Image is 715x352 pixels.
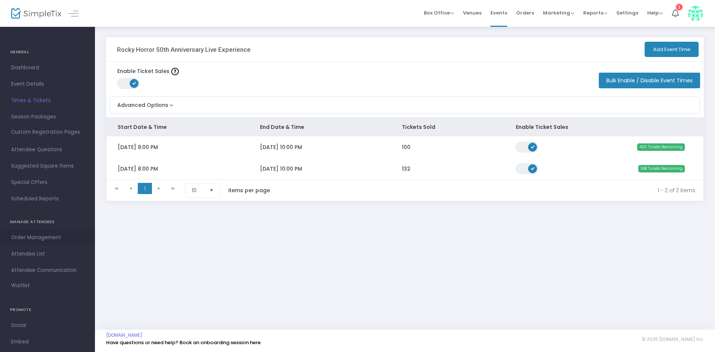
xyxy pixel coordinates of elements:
[647,9,663,16] span: Help
[11,178,84,187] span: Special Offers
[206,183,217,197] button: Select
[11,282,30,289] span: Waitlist
[505,118,590,136] th: Enable Ticket Sales
[11,194,84,204] span: Scheduled Reports
[642,336,704,342] span: © 2025 [DOMAIN_NAME] Inc.
[107,118,249,136] th: Start Date & Time
[260,165,302,172] span: [DATE] 10:00 PM
[11,266,84,275] span: Attendee Communication
[391,118,504,136] th: Tickets Sold
[11,321,84,330] span: Social
[10,302,85,317] h4: PROMOTE
[463,3,482,22] span: Venues
[110,97,175,109] button: Advanced Options
[531,145,534,148] span: ON
[106,332,142,338] a: [DOMAIN_NAME]
[490,3,507,22] span: Events
[11,161,84,171] span: Suggested Square Items
[192,187,203,194] span: 10
[106,339,261,346] a: Have questions or need help? Book an onboarding session here
[117,67,179,75] label: Enable Ticket Sales
[11,233,84,242] span: Order Management
[676,4,683,10] div: 1
[645,42,699,57] button: Add Event Time
[516,3,534,22] span: Orders
[133,81,136,85] span: ON
[637,143,685,151] span: 400 Tickets Remaining
[118,165,158,172] span: [DATE] 8:00 PM
[11,63,84,73] span: Dashboard
[11,112,84,122] span: Season Packages
[11,96,84,105] span: Times & Tickets
[107,118,703,180] div: Data table
[286,183,695,198] kendo-pager-info: 1 - 2 of 2 items
[138,183,152,194] span: Page 1
[531,166,534,170] span: ON
[11,129,80,136] span: Custom Registration Pages
[11,337,84,347] span: Embed
[10,45,85,60] h4: GENERAL
[11,79,84,89] span: Event Details
[583,9,607,16] span: Reports
[11,145,84,155] span: Attendee Questions
[543,9,574,16] span: Marketing
[402,165,410,172] span: 132
[638,165,685,172] span: 368 Tickets Remaining
[228,187,270,194] label: items per page
[10,215,85,229] h4: MANAGE ATTENDEES
[424,9,454,16] span: Box Office
[117,46,251,53] h3: Rocky Horror 50th Anniversary Live Experience
[260,143,302,151] span: [DATE] 10:00 PM
[402,143,410,151] span: 100
[616,3,638,22] span: Settings
[599,73,700,88] button: Bulk Enable / Disable Event Times
[11,249,84,259] span: Attendee List
[118,143,158,151] span: [DATE] 8:00 PM
[171,68,179,75] img: question-mark
[249,118,391,136] th: End Date & Time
